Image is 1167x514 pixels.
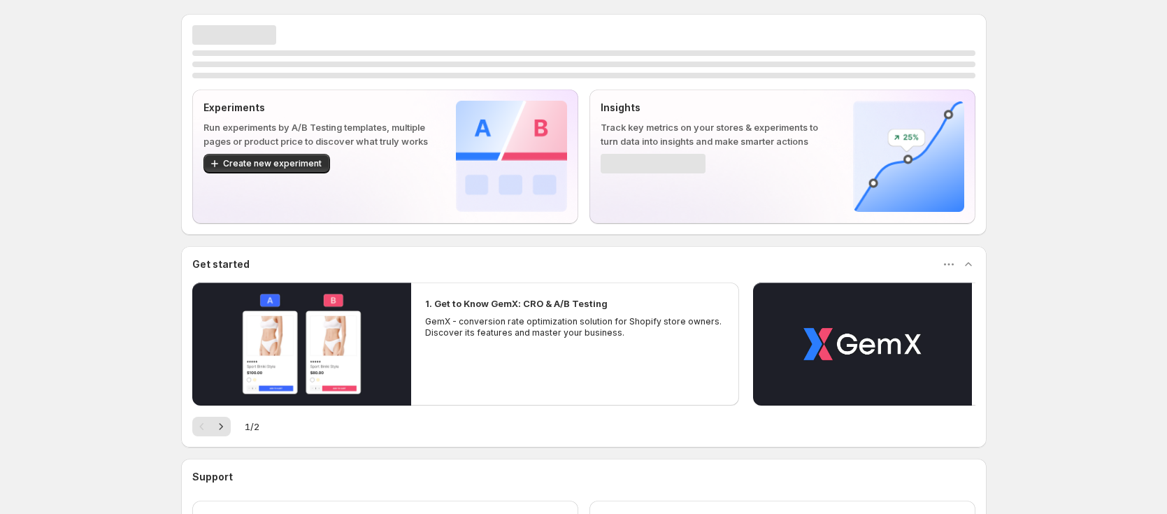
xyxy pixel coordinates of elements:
[245,420,259,434] span: 1 / 2
[203,120,434,148] p: Run experiments by A/B Testing templates, multiple pages or product price to discover what truly ...
[601,101,831,115] p: Insights
[853,101,964,212] img: Insights
[601,120,831,148] p: Track key metrics on your stores & experiments to turn data into insights and make smarter actions
[223,158,322,169] span: Create new experiment
[192,257,250,271] h3: Get started
[456,101,567,212] img: Experiments
[211,417,231,436] button: Next
[192,470,233,484] h3: Support
[425,297,608,310] h2: 1. Get to Know GemX: CRO & A/B Testing
[203,154,330,173] button: Create new experiment
[192,417,231,436] nav: Pagination
[203,101,434,115] p: Experiments
[753,283,972,406] button: Play video
[425,316,726,338] p: GemX - conversion rate optimization solution for Shopify store owners. Discover its features and ...
[192,283,411,406] button: Play video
